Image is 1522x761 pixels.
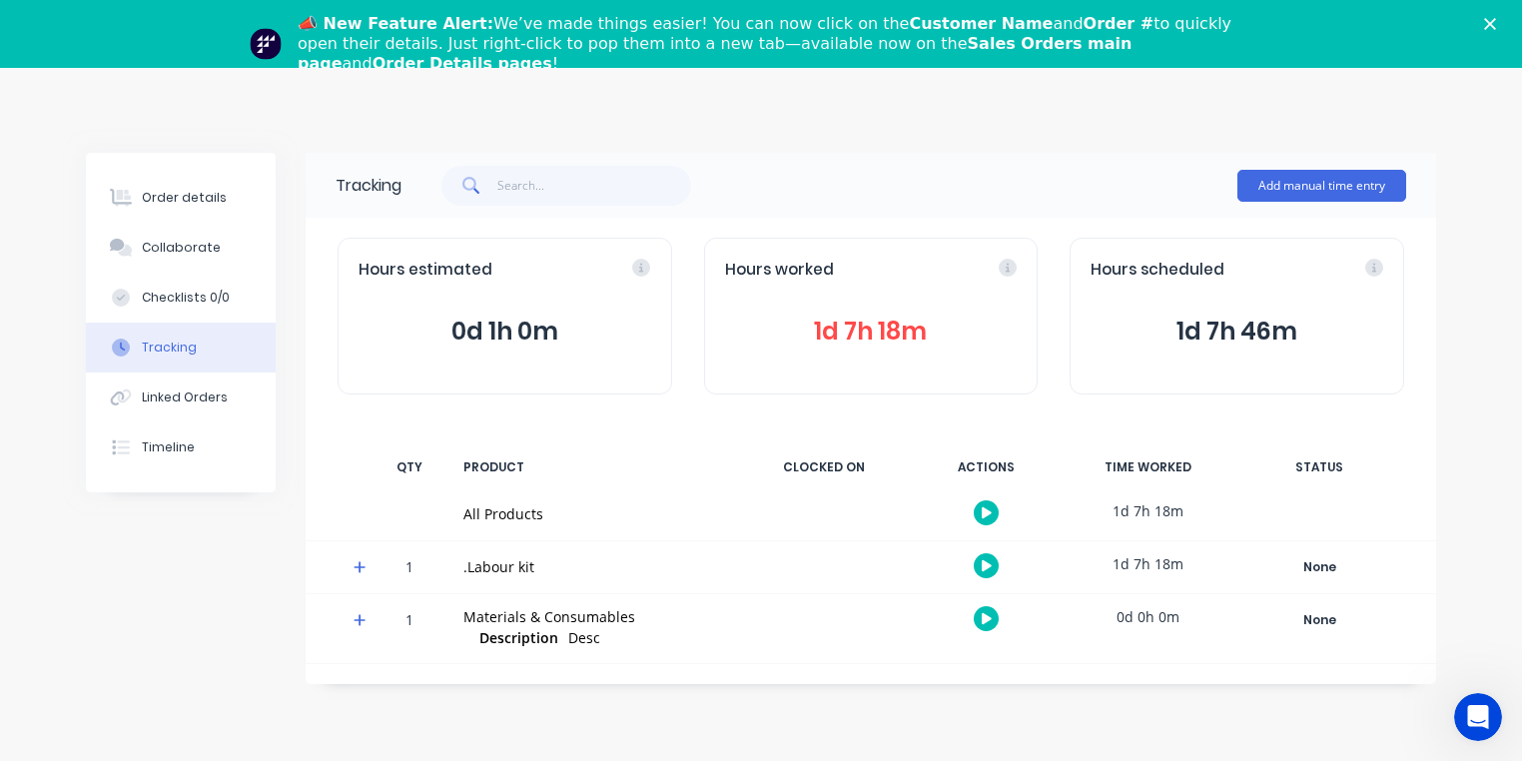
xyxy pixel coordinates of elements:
[568,628,600,647] span: Desc
[86,273,276,323] button: Checklists 0/0
[1234,446,1404,488] div: STATUS
[725,259,834,282] span: Hours worked
[142,189,227,207] div: Order details
[451,446,737,488] div: PRODUCT
[1454,693,1502,741] iframe: Intercom live chat
[142,388,228,406] div: Linked Orders
[749,446,899,488] div: CLOCKED ON
[359,314,651,350] span: 0d 1h 0m
[1073,594,1222,639] div: 0d 0h 0m
[86,223,276,273] button: Collaborate
[1484,18,1504,30] div: Close
[250,28,282,60] img: Profile image for Team
[1237,170,1406,202] button: Add manual time entry
[1091,259,1224,282] span: Hours scheduled
[1073,541,1222,586] div: 1d 7h 18m
[909,14,1053,33] b: Customer Name
[380,597,439,663] div: 1
[298,14,493,33] b: 📣 New Feature Alert:
[463,503,725,524] div: All Products
[1246,606,1392,634] button: None
[911,446,1061,488] div: ACTIONS
[380,544,439,593] div: 1
[86,373,276,422] button: Linked Orders
[1247,554,1391,580] div: None
[142,339,197,357] div: Tracking
[1073,488,1222,533] div: 1d 7h 18m
[86,173,276,223] button: Order details
[86,422,276,472] button: Timeline
[463,606,725,627] div: Materials & Consumables
[142,438,195,456] div: Timeline
[373,54,552,73] b: Order Details pages
[1246,553,1392,581] button: None
[142,239,221,257] div: Collaborate
[380,446,439,488] div: QTY
[298,34,1132,73] b: Sales Orders main page
[336,174,401,198] div: Tracking
[1091,314,1383,350] span: 1d 7h 46m
[479,627,558,648] span: Description
[1073,446,1222,488] div: TIME WORKED
[497,166,692,206] input: Search...
[298,14,1240,74] div: We’ve made things easier! You can now click on the and to quickly open their details. Just right-...
[142,289,230,307] div: Checklists 0/0
[359,259,492,282] span: Hours estimated
[463,556,725,577] div: .Labour kit
[1247,607,1391,633] div: None
[1084,14,1154,33] b: Order #
[86,323,276,373] button: Tracking
[725,314,1018,350] span: 1d 7h 18m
